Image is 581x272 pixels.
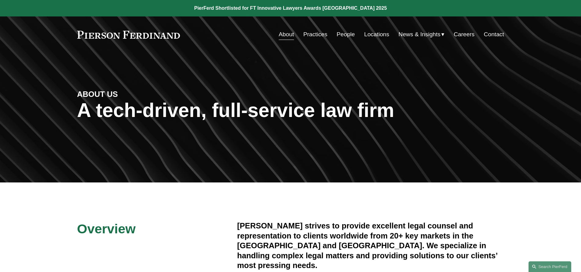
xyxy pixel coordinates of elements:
a: Contact [484,29,504,40]
a: Locations [364,29,389,40]
strong: ABOUT US [77,90,118,98]
a: folder dropdown [399,29,445,40]
a: About [279,29,294,40]
a: People [337,29,355,40]
a: Careers [454,29,475,40]
a: Practices [303,29,327,40]
span: Overview [77,221,136,236]
h1: A tech-driven, full-service law firm [77,99,504,122]
h4: [PERSON_NAME] strives to provide excellent legal counsel and representation to clients worldwide ... [237,221,504,270]
a: Search this site [529,261,571,272]
span: News & Insights [399,29,441,40]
